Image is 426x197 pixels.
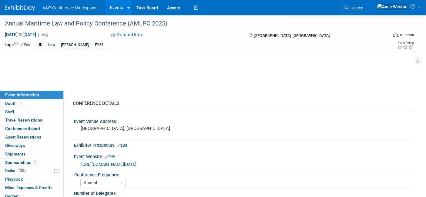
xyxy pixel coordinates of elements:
span: 100% [17,169,26,173]
span: [GEOGRAPHIC_DATA], [GEOGRAPHIC_DATA] [254,33,330,38]
span: Conference Report [5,126,40,131]
a: Staff [0,108,63,116]
a: [URL][DOMAIN_NAME][DATE]. [81,162,138,167]
a: Booth [0,99,63,108]
div: Exhibitor Prospectus: [74,141,414,149]
img: Anne Weston [377,3,408,10]
a: Edit [20,43,30,47]
a: Tasks100% [0,167,63,175]
span: Misc. Expenses & Credits [5,185,52,190]
span: [DATE] [DATE] [5,32,36,37]
div: Number of Delegates: [74,189,414,196]
div: Conference Frequency: [74,170,411,178]
a: Asset Reservations [0,133,63,141]
span: 1 [33,160,37,165]
a: Misc. Expenses & Credits [0,184,63,192]
td: Tags [5,42,30,48]
a: Sponsorships1 [0,159,63,167]
a: Edit [117,143,127,148]
img: Format-Inperson.png [393,32,399,37]
span: Sponsorships [5,160,37,165]
div: FY26 [93,42,105,48]
span: Playbook [5,177,23,182]
img: ExhibitDay [5,5,35,11]
span: Search [349,6,363,10]
a: Shipments [0,150,63,158]
div: Event Venue Address: [74,117,414,125]
span: Booth [5,101,24,106]
span: to [18,32,23,37]
div: UK [36,42,44,48]
div: Annual Maritime Law and Policy Conference (AMLPC 2025) [3,18,379,29]
a: Travel Reservations [0,116,63,124]
a: Giveaways [0,142,63,150]
div: Event Website: [74,152,414,160]
div: [PERSON_NAME] [59,42,91,48]
div: Event Format [353,32,414,41]
span: Staff [5,109,14,114]
div: CONFERENCE DETAILS [73,100,409,107]
button: Committed [109,32,145,38]
span: Shipments [5,152,25,156]
a: Search [341,3,369,13]
span: Giveaways [5,143,25,148]
span: (1 day) [37,33,48,37]
div: Law [46,42,57,48]
span: Event Information [5,92,39,97]
div: Event Rating [397,42,414,45]
a: Edit [105,155,115,159]
i: Booth reservation complete [19,102,22,105]
pre: [GEOGRAPHIC_DATA], [GEOGRAPHIC_DATA] [81,126,209,131]
span: A&P Conference Workspace [42,5,96,10]
div: In-Person [400,33,414,37]
a: Conference Report [0,125,63,133]
span: Travel Reservations [5,118,42,122]
a: Playbook [0,175,63,183]
span: Tasks [5,168,26,173]
span: Asset Reservations [5,135,41,139]
a: Event Information [0,91,63,99]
